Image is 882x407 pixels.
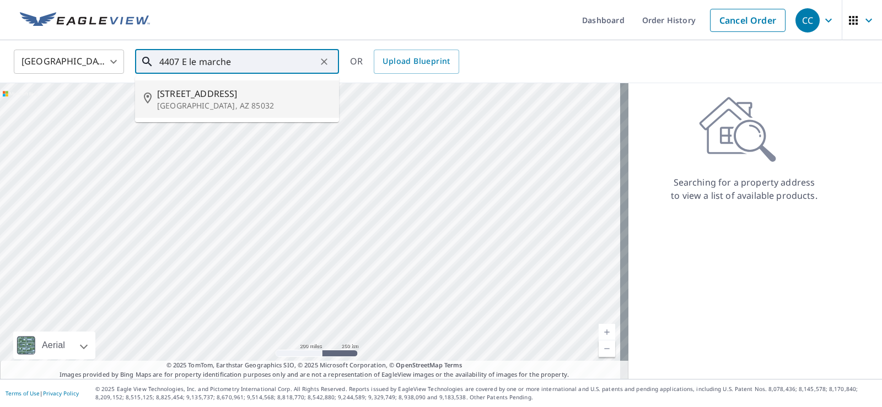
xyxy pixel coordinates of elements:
[599,324,615,340] a: Current Level 5, Zoom In
[795,8,820,32] div: CC
[316,54,332,69] button: Clear
[157,100,330,111] p: [GEOGRAPHIC_DATA], AZ 85032
[159,46,316,77] input: Search by address or latitude-longitude
[43,389,79,397] a: Privacy Policy
[444,361,462,369] a: Terms
[95,385,876,401] p: © 2025 Eagle View Technologies, Inc. and Pictometry International Corp. All Rights Reserved. Repo...
[383,55,450,68] span: Upload Blueprint
[20,12,150,29] img: EV Logo
[13,332,95,359] div: Aerial
[350,50,459,74] div: OR
[599,340,615,357] a: Current Level 5, Zoom Out
[14,46,124,77] div: [GEOGRAPHIC_DATA]
[166,361,462,370] span: © 2025 TomTom, Earthstar Geographics SIO, © 2025 Microsoft Corporation, ©
[374,50,459,74] a: Upload Blueprint
[670,176,818,202] p: Searching for a property address to view a list of available products.
[6,389,40,397] a: Terms of Use
[710,9,786,32] a: Cancel Order
[39,332,68,359] div: Aerial
[157,87,330,100] span: [STREET_ADDRESS]
[396,361,442,369] a: OpenStreetMap
[6,390,79,397] p: |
